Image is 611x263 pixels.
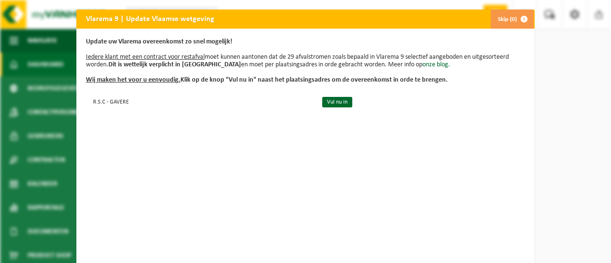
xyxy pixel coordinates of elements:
[86,76,448,84] b: Klik op de knop "Vul nu in" naast het plaatsingsadres om de overeenkomst in orde te brengen.
[86,76,180,84] u: Wij maken het voor u eenvoudig.
[76,10,224,28] h2: Vlarema 9 | Update Vlaamse wetgeving
[422,61,450,68] a: onze blog.
[86,53,205,61] u: Iedere klant met een contract voor restafval
[108,61,241,68] b: Dit is wettelijk verplicht in [GEOGRAPHIC_DATA]
[490,10,534,29] button: Skip (0)
[86,38,232,45] b: Update uw Vlarema overeenkomst zo snel mogelijk!
[86,38,525,84] p: moet kunnen aantonen dat de 29 afvalstromen zoals bepaald in Vlarema 9 selectief aangeboden en ui...
[322,97,352,107] a: Vul nu in
[86,94,314,109] td: R.S.C - GAVERE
